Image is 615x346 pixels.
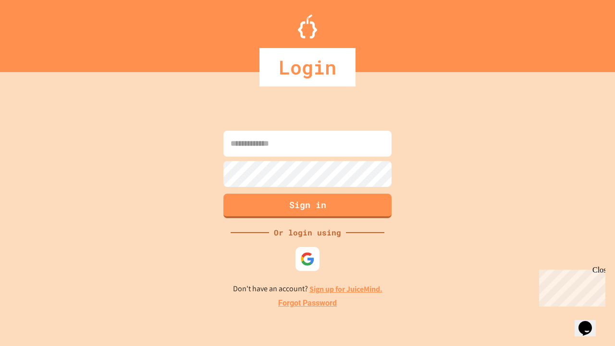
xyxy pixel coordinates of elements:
iframe: chat widget [575,308,605,336]
a: Forgot Password [278,297,337,309]
img: Logo.svg [298,14,317,38]
div: Chat with us now!Close [4,4,66,61]
div: Or login using [269,227,346,238]
button: Sign in [223,194,392,218]
iframe: chat widget [535,266,605,307]
div: Login [259,48,356,86]
a: Sign up for JuiceMind. [309,284,382,294]
p: Don't have an account? [233,283,382,295]
img: google-icon.svg [300,252,315,266]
